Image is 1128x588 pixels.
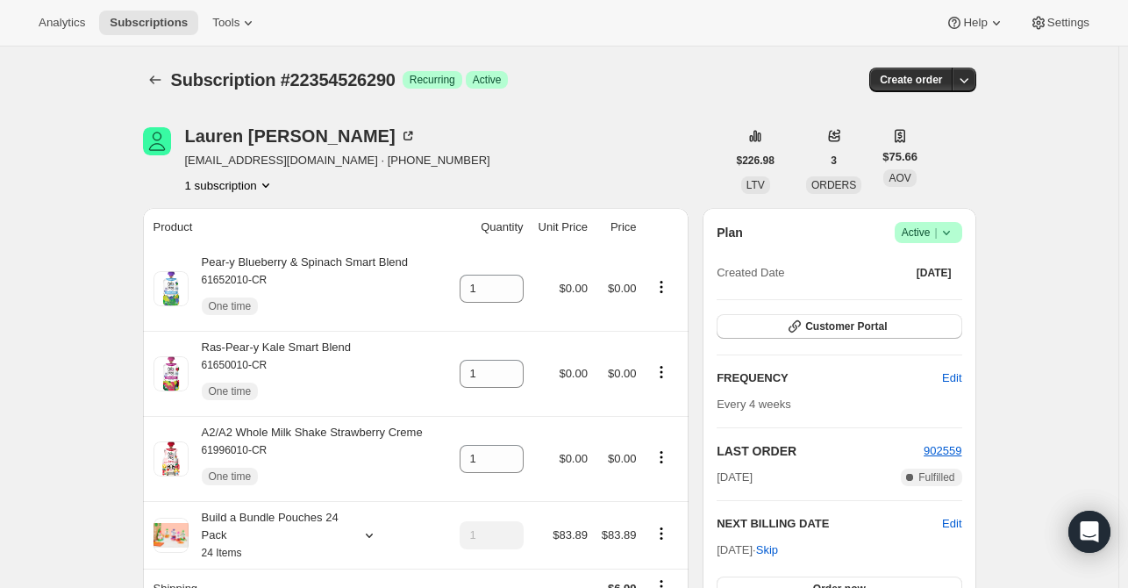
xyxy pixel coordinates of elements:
[647,362,675,382] button: Product actions
[202,274,268,286] small: 61652010-CR
[717,469,753,486] span: [DATE]
[202,11,268,35] button: Tools
[143,208,449,247] th: Product
[917,266,952,280] span: [DATE]
[647,277,675,297] button: Product actions
[143,127,171,155] span: Lauren Topacio
[602,528,637,541] span: $83.89
[756,541,778,559] span: Skip
[39,16,85,30] span: Analytics
[608,367,637,380] span: $0.00
[209,384,252,398] span: One time
[473,73,502,87] span: Active
[1068,511,1110,553] div: Open Intercom Messenger
[746,536,789,564] button: Skip
[559,367,588,380] span: $0.00
[820,148,847,173] button: 3
[593,208,642,247] th: Price
[882,148,917,166] span: $75.66
[924,442,961,460] button: 902559
[189,254,409,324] div: Pear-y Blueberry & Spinach Smart Blend
[209,299,252,313] span: One time
[202,547,242,559] small: 24 Items
[935,11,1015,35] button: Help
[805,319,887,333] span: Customer Portal
[717,543,778,556] span: [DATE] ·
[110,16,188,30] span: Subscriptions
[717,224,743,241] h2: Plan
[831,154,837,168] span: 3
[153,356,189,391] img: product img
[717,369,942,387] h2: FREQUENCY
[185,176,275,194] button: Product actions
[1019,11,1100,35] button: Settings
[934,226,937,240] span: |
[153,441,189,477] img: product img
[717,314,961,339] button: Customer Portal
[410,73,455,87] span: Recurring
[963,16,987,30] span: Help
[28,11,96,35] button: Analytics
[942,515,961,533] button: Edit
[559,282,588,295] span: $0.00
[608,452,637,465] span: $0.00
[932,364,972,392] button: Edit
[811,179,856,191] span: ORDERS
[553,528,588,541] span: $83.89
[647,524,675,543] button: Product actions
[869,68,953,92] button: Create order
[746,179,765,191] span: LTV
[559,452,588,465] span: $0.00
[202,444,268,456] small: 61996010-CR
[153,271,189,306] img: product img
[448,208,528,247] th: Quantity
[726,148,785,173] button: $226.98
[185,127,417,145] div: Lauren [PERSON_NAME]
[647,448,675,467] button: Product actions
[529,208,593,247] th: Unit Price
[189,424,423,494] div: A2/A2 Whole Milk Shake Strawberry Creme
[902,224,955,241] span: Active
[717,264,784,282] span: Created Date
[906,261,962,285] button: [DATE]
[942,369,961,387] span: Edit
[143,68,168,92] button: Subscriptions
[737,154,775,168] span: $226.98
[185,152,490,169] span: [EMAIL_ADDRESS][DOMAIN_NAME] · [PHONE_NUMBER]
[717,515,942,533] h2: NEXT BILLING DATE
[212,16,239,30] span: Tools
[189,339,352,409] div: Ras-Pear-y Kale Smart Blend
[880,73,942,87] span: Create order
[717,442,924,460] h2: LAST ORDER
[889,172,910,184] span: AOV
[189,509,346,562] div: Build a Bundle Pouches 24 Pack
[608,282,637,295] span: $0.00
[202,359,268,371] small: 61650010-CR
[99,11,198,35] button: Subscriptions
[171,70,396,90] span: Subscription #22354526290
[717,398,791,411] span: Every 4 weeks
[1047,16,1089,30] span: Settings
[209,470,252,484] span: One time
[918,470,954,484] span: Fulfilled
[924,444,961,457] a: 902559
